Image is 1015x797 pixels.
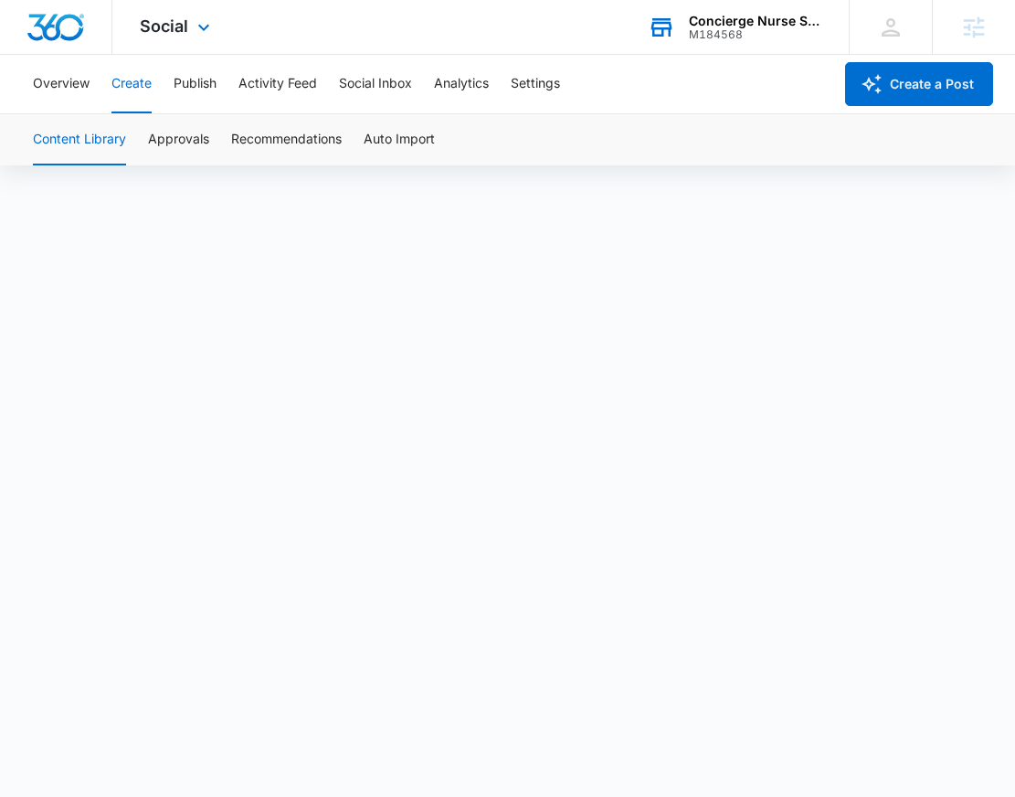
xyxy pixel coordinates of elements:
[339,55,412,113] button: Social Inbox
[511,55,560,113] button: Settings
[174,55,217,113] button: Publish
[231,114,342,165] button: Recommendations
[238,55,317,113] button: Activity Feed
[111,55,152,113] button: Create
[364,114,435,165] button: Auto Import
[140,16,188,36] span: Social
[689,14,822,28] div: account name
[434,55,489,113] button: Analytics
[33,55,90,113] button: Overview
[689,28,822,41] div: account id
[845,62,993,106] button: Create a Post
[33,114,126,165] button: Content Library
[148,114,209,165] button: Approvals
